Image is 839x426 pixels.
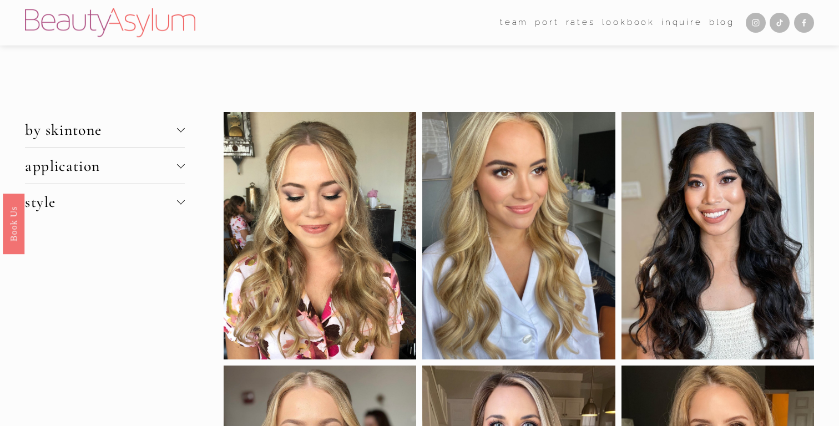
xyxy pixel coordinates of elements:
[25,120,176,139] span: by skintone
[25,192,176,211] span: style
[602,14,655,31] a: Lookbook
[709,14,735,31] a: Blog
[500,15,528,30] span: team
[746,13,766,33] a: Instagram
[3,194,24,254] a: Book Us
[535,14,559,31] a: port
[566,14,595,31] a: Rates
[25,148,184,184] button: application
[661,14,702,31] a: Inquire
[770,13,790,33] a: TikTok
[25,112,184,148] button: by skintone
[25,156,176,175] span: application
[500,14,528,31] a: folder dropdown
[794,13,814,33] a: Facebook
[25,184,184,220] button: style
[25,8,195,37] img: Beauty Asylum | Bridal Hair &amp; Makeup Charlotte &amp; Atlanta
